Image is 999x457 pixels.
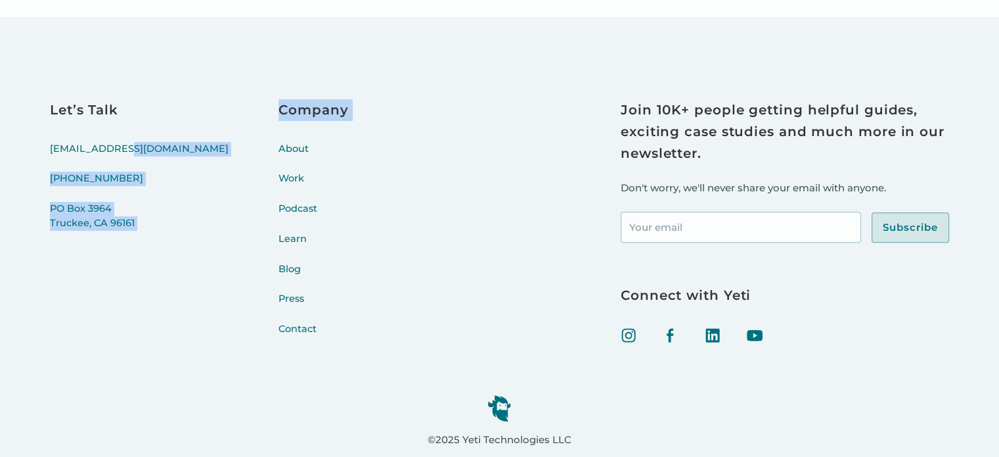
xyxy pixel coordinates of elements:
h3: Connect with Yeti [621,285,949,306]
img: yeti logo icon [487,395,511,421]
a: About [278,142,348,172]
img: linked in icon [705,327,721,343]
a: Press [278,292,348,322]
input: Your email [621,212,861,243]
img: Instagram icon [621,327,636,343]
h3: Company [278,99,348,121]
a: Contact [278,322,348,352]
p: ©2025 Yeti Technologies LLC [428,432,571,448]
a: Blog [278,262,348,293]
h3: Join 10K+ people getting helpful guides, exciting case studies and much more in our newsletter. [621,99,949,164]
a: [EMAIL_ADDRESS][DOMAIN_NAME] [50,142,229,172]
a: [PHONE_NUMBER] [50,172,229,202]
a: Work [278,172,348,202]
a: Podcast [278,202,348,232]
img: facebook icon [663,327,678,343]
a: PO Box 3964Truckee, CA 96161 [50,202,229,247]
input: Subscribe [872,212,949,243]
p: Don't worry, we'll never share your email with anyone. [621,180,949,197]
h3: Let’s Talk [50,99,229,121]
a: Learn [278,232,348,262]
img: Youtube icon [747,327,763,343]
form: Footer Newsletter Signup [621,212,949,243]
